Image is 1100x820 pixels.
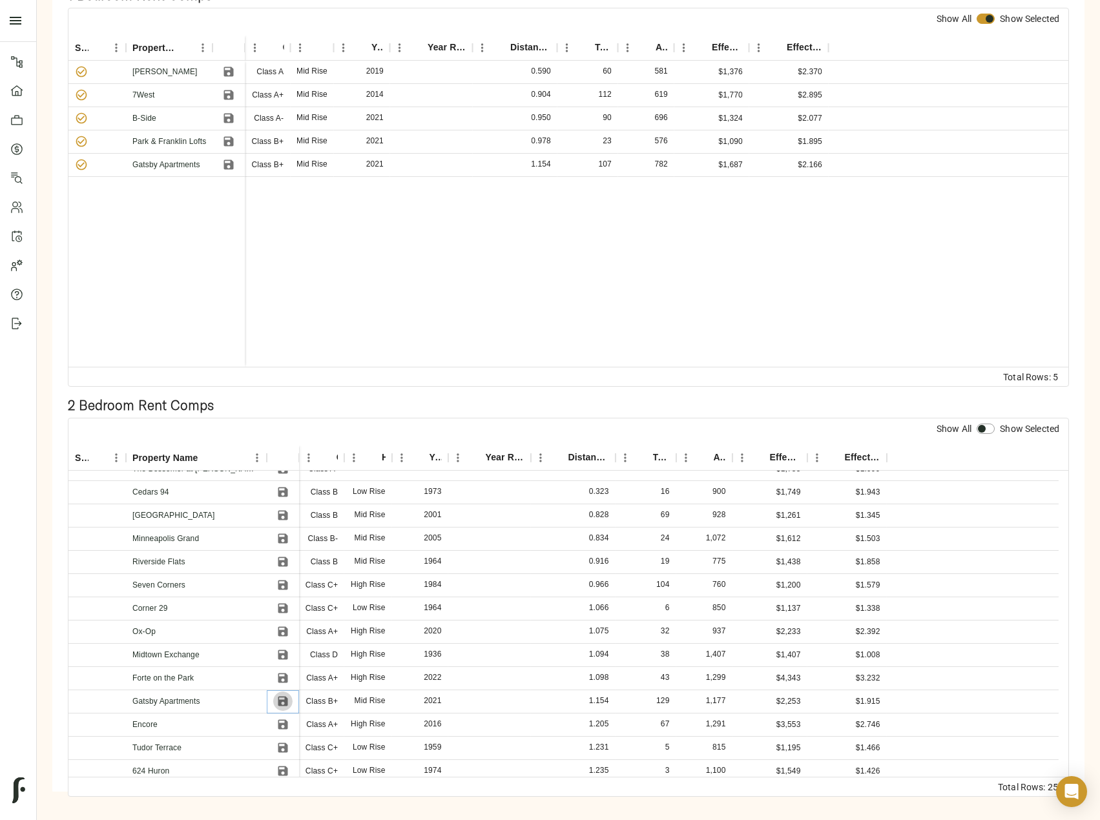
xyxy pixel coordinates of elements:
div: 0.590 [531,66,551,77]
a: Ox-Op [132,627,156,636]
button: Sort [751,449,769,467]
div: 1,291 [706,719,726,730]
div: Year Renovated [448,445,530,470]
button: Sort [695,449,713,467]
button: Save [273,668,293,688]
div: Selected? [68,36,126,61]
div: 1.205 [589,719,609,730]
div: 2021 [366,136,384,147]
div: Height [382,445,385,470]
p: As Of July 2025 [776,579,801,591]
div: Year Built [334,35,390,60]
button: Menu [618,38,638,57]
div: Mid Rise [355,533,386,544]
button: Menu [807,448,826,467]
button: Sort [353,39,371,57]
div: 937 [712,626,725,637]
div: High Rise [351,719,385,730]
a: The Bessemer at [PERSON_NAME][GEOGRAPHIC_DATA] [132,464,342,473]
button: Sort [769,39,787,57]
div: 0.966 [589,579,609,590]
div: Year Renovated [390,35,473,60]
div: Mid Rise [355,556,386,567]
button: Menu [290,38,309,57]
div: 2014 [366,89,384,100]
p: As Of July 2025 [856,719,880,730]
p: Class A [256,66,284,77]
p: As Of July 2025 [718,112,743,124]
p: As Of July 2025 [776,533,801,544]
div: Effective RPSF [844,445,880,470]
button: Sort [411,449,429,467]
a: Park & Franklin Lofts [132,137,207,146]
button: Save [219,85,238,105]
p: As Of July 2025 [718,136,743,147]
a: B-Side [132,114,156,123]
p: As Of July 2025 [856,486,880,498]
div: Height [290,35,334,60]
button: Sort [492,39,510,57]
p: As Of July 2025 [776,556,801,568]
button: Menu [448,448,467,467]
div: 3 [665,765,670,776]
p: Class A+ [306,719,338,730]
div: Distance (miles) [510,35,551,60]
div: Effective Rent [674,35,749,60]
p: Class A+ [252,89,284,101]
p: As Of July 2025 [798,89,822,101]
div: Mid Rise [296,112,327,123]
button: Save [219,155,238,174]
p: As Of July 2025 [776,486,801,498]
button: Menu [676,448,695,467]
a: Cedars 94 [132,487,169,497]
div: Total Units [652,445,669,470]
button: Menu [247,448,267,467]
p: As Of April 2025 [776,649,801,661]
div: Effective Rent [732,445,807,470]
div: 1974 [424,765,441,776]
div: 581 [654,66,667,77]
div: Year Renovated [485,445,524,470]
h2: 2 Bedroom Rent Comps [68,397,1069,413]
div: 576 [654,136,667,147]
div: 0.916 [589,556,609,567]
a: Gatsby Apartments [132,697,200,706]
button: Menu [557,38,577,57]
p: Class B- [308,533,338,544]
button: Save [273,645,293,664]
div: Mid Rise [296,136,327,147]
button: Save [273,738,293,757]
button: Menu [473,38,492,57]
div: 2022 [424,672,441,683]
a: Seven Corners [132,580,185,589]
div: 1.235 [589,765,609,776]
p: As Of July 2025 [856,556,880,568]
div: Mid Rise [355,509,386,520]
p: Class B+ [251,159,284,170]
button: Save [273,575,293,595]
div: 1,100 [706,765,726,776]
a: Minneapolis Grand [132,534,199,543]
button: Sort [694,39,712,57]
div: Height [344,445,391,470]
div: Effective RPSF [749,35,829,60]
a: [PERSON_NAME] [132,67,198,76]
div: 900 [712,486,725,497]
div: 0.904 [531,89,551,100]
p: As Of July 2025 [856,533,880,544]
p: As Of July 2025 [856,626,880,637]
p: As Of July 2025 [856,765,880,777]
p: As Of July 2025 [798,136,822,147]
button: Menu [107,38,126,57]
div: 928 [712,509,725,520]
button: Save [273,692,293,711]
a: 624 Huron [132,766,169,775]
div: 32 [661,626,670,637]
p: Class B [311,509,338,521]
button: Sort [309,39,327,57]
p: As Of July 2025 [776,509,801,521]
p: Class A+ [306,672,338,684]
p: As Of July 2025 [776,719,801,730]
div: 1964 [424,556,441,567]
div: 24 [661,533,670,544]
